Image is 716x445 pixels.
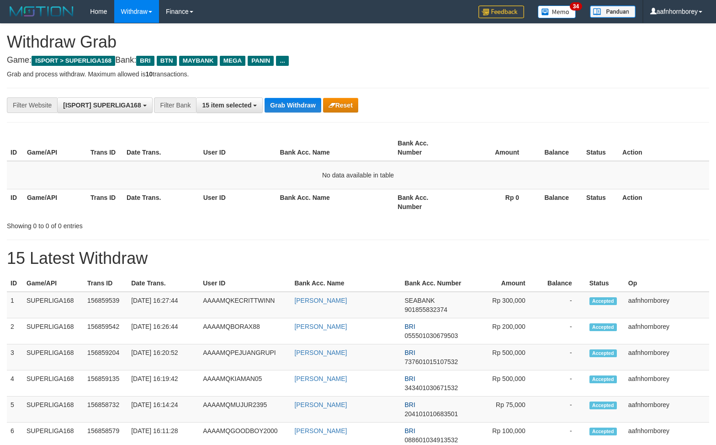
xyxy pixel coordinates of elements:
[123,135,200,161] th: Date Trans.
[583,189,619,215] th: Status
[7,5,76,18] img: MOTION_logo.png
[625,292,709,318] td: aafnhornborey
[469,344,539,370] td: Rp 500,000
[196,97,263,113] button: 15 item selected
[7,70,709,79] p: Grab and process withdraw. Maximum allowed is transactions.
[127,318,199,344] td: [DATE] 16:26:44
[7,292,23,318] td: 1
[405,306,447,313] span: Copy 901855832374 to clipboard
[84,344,127,370] td: 156859204
[539,292,586,318] td: -
[200,189,276,215] th: User ID
[23,318,84,344] td: SUPERLIGA168
[32,56,115,66] span: ISPORT > SUPERLIGA168
[625,344,709,370] td: aafnhornborey
[199,397,291,423] td: AAAAMQMUJUR2395
[539,275,586,292] th: Balance
[276,135,394,161] th: Bank Acc. Name
[199,344,291,370] td: AAAAMQPEJUANGRUPI
[23,189,87,215] th: Game/API
[294,323,347,330] a: [PERSON_NAME]
[405,358,458,365] span: Copy 737601015107532 to clipboard
[294,427,347,434] a: [PERSON_NAME]
[405,410,458,418] span: Copy 204101010683501 to clipboard
[294,297,347,304] a: [PERSON_NAME]
[405,427,415,434] span: BRI
[401,275,469,292] th: Bank Acc. Number
[469,318,539,344] td: Rp 200,000
[23,370,84,397] td: SUPERLIGA168
[276,189,394,215] th: Bank Acc. Name
[619,189,709,215] th: Action
[589,297,617,305] span: Accepted
[23,397,84,423] td: SUPERLIGA168
[57,97,152,113] button: [ISPORT] SUPERLIGA168
[199,370,291,397] td: AAAAMQKIAMAN05
[7,97,57,113] div: Filter Website
[7,33,709,51] h1: Withdraw Grab
[7,318,23,344] td: 2
[533,189,583,215] th: Balance
[7,218,292,231] div: Showing 0 to 0 of 0 entries
[457,189,533,215] th: Rp 0
[265,98,321,113] button: Grab Withdraw
[7,397,23,423] td: 5
[589,375,617,383] span: Accepted
[405,349,415,356] span: BRI
[625,318,709,344] td: aafnhornborey
[136,56,154,66] span: BRI
[625,370,709,397] td: aafnhornborey
[23,344,84,370] td: SUPERLIGA168
[7,344,23,370] td: 3
[7,275,23,292] th: ID
[469,275,539,292] th: Amount
[248,56,274,66] span: PANIN
[394,189,457,215] th: Bank Acc. Number
[533,135,583,161] th: Balance
[157,56,177,66] span: BTN
[625,397,709,423] td: aafnhornborey
[145,70,153,78] strong: 10
[87,189,123,215] th: Trans ID
[405,384,458,391] span: Copy 343401030671532 to clipboard
[127,397,199,423] td: [DATE] 16:14:24
[7,161,709,189] td: No data available in table
[200,135,276,161] th: User ID
[127,370,199,397] td: [DATE] 16:19:42
[478,5,524,18] img: Feedback.jpg
[291,275,401,292] th: Bank Acc. Name
[179,56,217,66] span: MAYBANK
[7,370,23,397] td: 4
[7,135,23,161] th: ID
[539,397,586,423] td: -
[294,401,347,408] a: [PERSON_NAME]
[469,292,539,318] td: Rp 300,000
[590,5,636,18] img: panduan.png
[123,189,200,215] th: Date Trans.
[199,292,291,318] td: AAAAMQKECRITTWINN
[63,102,141,109] span: [ISPORT] SUPERLIGA168
[405,375,415,382] span: BRI
[394,135,457,161] th: Bank Acc. Number
[199,318,291,344] td: AAAAMQBORAX88
[23,292,84,318] td: SUPERLIGA168
[84,397,127,423] td: 156858732
[589,323,617,331] span: Accepted
[625,275,709,292] th: Op
[589,402,617,409] span: Accepted
[294,349,347,356] a: [PERSON_NAME]
[539,370,586,397] td: -
[570,2,582,11] span: 34
[589,428,617,435] span: Accepted
[405,297,435,304] span: SEABANK
[539,344,586,370] td: -
[202,102,251,109] span: 15 item selected
[323,98,358,113] button: Reset
[7,249,709,268] h1: 15 Latest Withdraw
[84,318,127,344] td: 156859542
[23,275,84,292] th: Game/API
[294,375,347,382] a: [PERSON_NAME]
[538,5,576,18] img: Button%20Memo.svg
[154,97,196,113] div: Filter Bank
[586,275,625,292] th: Status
